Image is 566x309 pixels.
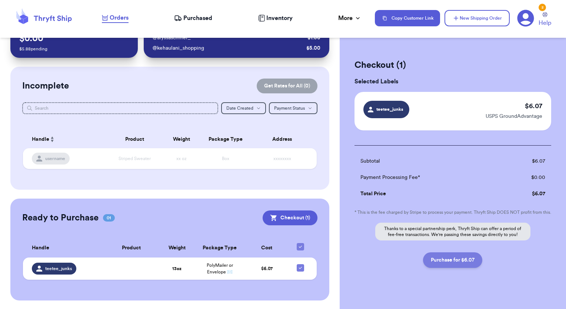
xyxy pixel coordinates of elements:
[499,186,551,202] td: $ 6.07
[32,136,49,143] span: Handle
[19,33,129,44] p: $ 0.00
[49,135,55,144] button: Sort ascending
[183,14,212,23] span: Purchased
[376,106,404,113] span: teetee_junks
[45,156,65,162] span: username
[517,10,534,27] a: 2
[164,130,199,148] th: Weight
[499,169,551,186] td: $ 0.00
[221,102,266,114] button: Date Created
[354,153,499,169] td: Subtotal
[153,44,303,52] div: @ kehaulani_shopping
[119,156,151,161] span: Striped Sweater
[246,239,289,257] th: Cost
[423,252,482,268] button: Purchase for $6.07
[252,130,317,148] th: Address
[258,14,293,23] a: Inventory
[194,239,246,257] th: Package Type
[222,156,229,161] span: Box
[261,266,273,271] span: $ 6.07
[354,186,499,202] td: Total Price
[172,266,182,271] strong: 13 oz
[22,102,219,114] input: Search
[19,46,129,52] p: $ 5.88 pending
[539,12,551,27] a: Help
[257,79,317,93] button: Get Rates for All (0)
[274,106,305,110] span: Payment Status
[525,101,542,111] p: $ 6.07
[32,244,49,252] span: Handle
[375,10,440,26] button: Copy Customer Link
[269,102,317,114] button: Payment Status
[226,106,253,110] span: Date Created
[176,156,187,161] span: xx oz
[102,13,129,23] a: Orders
[199,130,252,148] th: Package Type
[207,263,233,274] span: PolyMailer or Envelope ✉️
[539,19,551,27] span: Help
[160,239,194,257] th: Weight
[445,10,510,26] button: New Shipping Order
[354,77,551,86] h3: Selected Labels
[307,34,320,41] div: $ 1.00
[354,59,551,71] h2: Checkout ( 1 )
[263,210,317,225] button: Checkout (1)
[486,113,542,120] p: USPS GroundAdvantage
[273,156,291,161] span: xxxxxxxx
[174,14,212,23] a: Purchased
[110,13,129,22] span: Orders
[539,4,546,11] div: 2
[354,209,551,215] p: * This is the fee charged by Stripe to process your payment. Thryft Ship DOES NOT profit from this.
[499,153,551,169] td: $ 6.07
[103,239,160,257] th: Product
[306,44,320,52] div: $ 5.00
[375,223,530,240] p: Thanks to a special partnership perk, Thryft Ship can offer a period of fee-free transactions. We...
[153,34,304,41] div: @ alyssaschiller_
[45,266,72,272] span: teetee_junks
[22,212,99,224] h2: Ready to Purchase
[22,80,69,92] h2: Incomplete
[103,214,115,222] span: 01
[338,14,362,23] div: More
[105,130,164,148] th: Product
[266,14,293,23] span: Inventory
[354,169,499,186] td: Payment Processing Fee*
